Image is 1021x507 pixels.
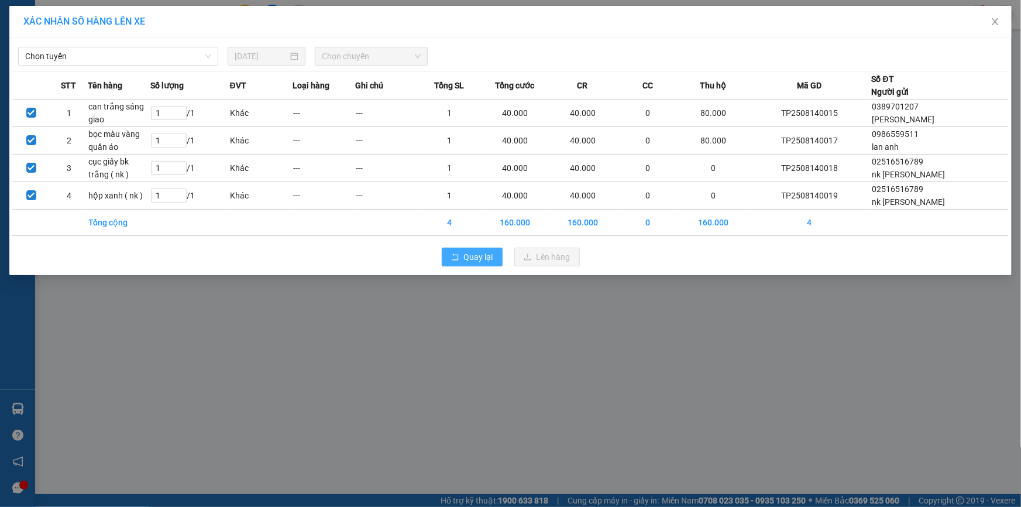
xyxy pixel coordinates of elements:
td: cục giấy bk trắng ( nk ) [88,155,150,182]
span: Loại hàng [293,79,329,92]
span: 02516516789 [872,157,924,166]
button: Close [979,6,1012,39]
td: Khác [230,127,293,155]
td: / 1 [150,127,229,155]
span: Tổng SL [434,79,464,92]
td: --- [355,155,418,182]
td: Khác [230,182,293,210]
td: TP2508140018 [747,155,872,182]
td: 160.000 [481,210,549,236]
input: 15/08/2025 [235,50,288,63]
span: close [991,17,1000,26]
span: rollback [451,253,459,262]
button: rollbackQuay lại [442,248,503,266]
td: 160.000 [549,210,617,236]
span: Ghi chú [355,79,383,92]
td: 1 [418,155,481,182]
td: 0 [617,210,679,236]
td: 0 [617,100,679,127]
td: 40.000 [481,182,549,210]
td: 4 [747,210,872,236]
td: 80.000 [679,100,747,127]
td: --- [355,127,418,155]
span: XÁC NHẬN SỐ HÀNG LÊN XE [23,16,145,27]
span: CC [642,79,653,92]
span: Chọn tuyến [25,47,211,65]
td: / 1 [150,182,229,210]
td: can trắng sáng giao [88,100,150,127]
button: uploadLên hàng [514,248,580,266]
td: 40.000 [481,100,549,127]
td: 4 [418,210,481,236]
span: nk [PERSON_NAME] [872,170,946,179]
span: Chọn chuyến [322,47,421,65]
td: 4 [50,182,87,210]
span: ĐVT [230,79,246,92]
td: / 1 [150,155,229,182]
span: [PERSON_NAME] [872,115,935,124]
td: Khác [230,100,293,127]
span: CR [577,79,587,92]
td: Khác [230,155,293,182]
td: --- [355,100,418,127]
span: 0389701207 [872,102,919,111]
td: 80.000 [679,127,747,155]
span: 02516516789 [872,184,924,194]
td: 160.000 [679,210,747,236]
td: 40.000 [481,127,549,155]
td: 0 [679,182,747,210]
span: Tổng cước [495,79,534,92]
span: Thu hộ [700,79,726,92]
td: 0 [617,155,679,182]
td: 0 [617,127,679,155]
td: --- [293,127,355,155]
span: Mã GD [797,79,821,92]
span: 0986559511 [872,129,919,139]
td: --- [293,155,355,182]
td: 40.000 [549,100,617,127]
td: --- [293,182,355,210]
td: 0 [617,182,679,210]
td: Tổng cộng [88,210,150,236]
td: / 1 [150,100,229,127]
span: Quay lại [464,251,493,263]
td: bọc màu vàng quần áo [88,127,150,155]
td: --- [293,100,355,127]
td: --- [355,182,418,210]
span: nk [PERSON_NAME] [872,197,946,207]
td: 40.000 [549,155,617,182]
span: lan anh [872,142,899,152]
td: TP2508140015 [747,100,872,127]
td: 2 [50,127,87,155]
span: Số lượng [150,79,184,92]
td: TP2508140019 [747,182,872,210]
td: 1 [50,100,87,127]
td: 0 [679,155,747,182]
td: 1 [418,182,481,210]
span: STT [61,79,76,92]
td: 1 [418,127,481,155]
span: Tên hàng [88,79,122,92]
td: 40.000 [549,182,617,210]
div: Số ĐT Người gửi [872,73,909,98]
td: 40.000 [549,127,617,155]
td: 1 [418,100,481,127]
td: TP2508140017 [747,127,872,155]
td: 40.000 [481,155,549,182]
td: 3 [50,155,87,182]
td: hộp xanh ( nk ) [88,182,150,210]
